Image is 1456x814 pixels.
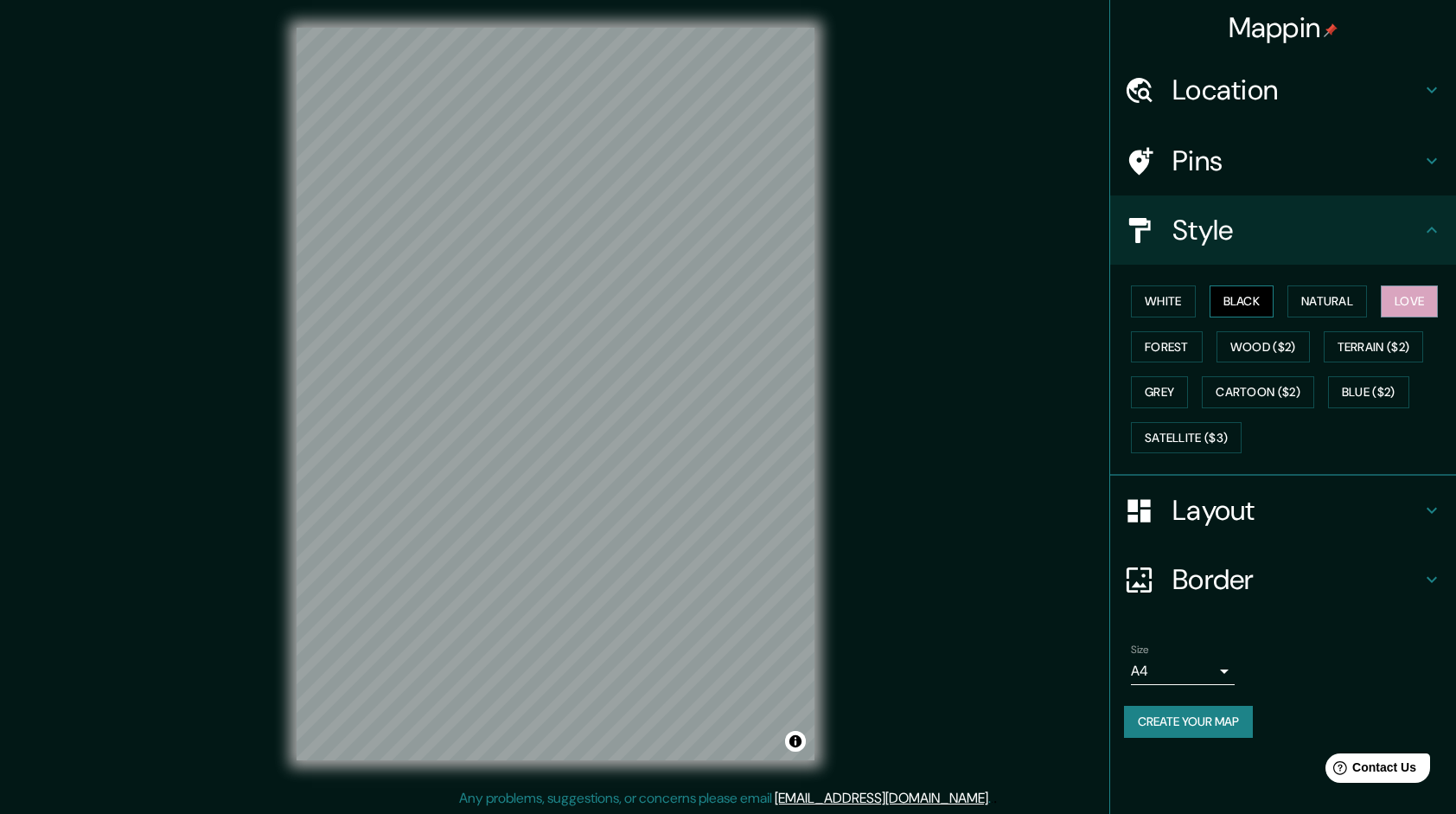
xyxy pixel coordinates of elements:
button: Natural [1287,285,1367,317]
button: Forest [1131,331,1203,363]
div: Border [1110,545,1456,614]
iframe: Help widget launcher [1302,747,1437,795]
button: Terrain ($2) [1324,331,1424,363]
div: Style [1110,195,1456,265]
h4: Style [1172,213,1421,247]
button: Toggle attribution [785,731,806,752]
label: Size [1131,643,1149,657]
div: Layout [1110,476,1456,545]
button: Wood ($2) [1217,331,1310,363]
h4: Border [1172,562,1421,597]
div: A4 [1131,657,1235,685]
img: pin-icon.png [1324,23,1338,37]
a: [EMAIL_ADDRESS][DOMAIN_NAME] [775,789,988,807]
div: . [993,788,997,809]
div: Pins [1110,126,1456,195]
h4: Layout [1172,493,1421,528]
div: Location [1110,55,1456,125]
button: White [1131,285,1196,317]
button: Cartoon ($2) [1202,376,1314,408]
button: Blue ($2) [1328,376,1409,408]
h4: Pins [1172,144,1421,178]
h4: Mappin [1229,10,1338,45]
button: Create your map [1124,706,1253,738]
button: Satellite ($3) [1131,422,1242,454]
p: Any problems, suggestions, or concerns please email . [459,788,991,809]
button: Love [1381,285,1438,317]
button: Grey [1131,376,1188,408]
h4: Location [1172,73,1421,107]
canvas: Map [297,28,814,760]
div: . [991,788,993,809]
button: Black [1210,285,1274,317]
